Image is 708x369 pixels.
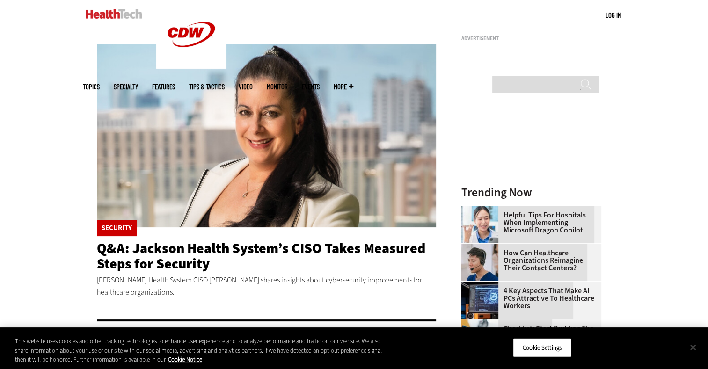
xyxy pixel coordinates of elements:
a: MonITor [267,83,288,90]
div: This website uses cookies and other tracking technologies to enhance user experience and to analy... [15,337,389,364]
img: Home [86,9,142,19]
span: Topics [83,83,100,90]
button: Cookie Settings [513,338,571,357]
img: Desktop monitor with brain AI concept [461,282,498,319]
div: User menu [606,10,621,20]
a: Features [152,83,175,90]
a: How Can Healthcare Organizations Reimagine Their Contact Centers? [461,249,596,272]
img: Person with a clipboard checking a list [461,319,498,357]
a: Q&A: Jackson Health System’s CISO Takes Measured Steps for Security [97,239,425,273]
a: Log in [606,11,621,19]
a: Person with a clipboard checking a list [461,319,503,327]
img: Doctor using phone to dictate to tablet [461,206,498,243]
a: Doctor using phone to dictate to tablet [461,206,503,213]
a: CDW [156,62,226,72]
iframe: advertisement [461,45,601,162]
span: Specialty [114,83,138,90]
button: Close [683,337,703,357]
span: More [334,83,353,90]
a: Video [239,83,253,90]
img: Connie Barrera [97,44,437,227]
a: Events [302,83,320,90]
a: Desktop monitor with brain AI concept [461,282,503,289]
img: Healthcare contact center [461,244,498,281]
a: Checklist: Start Building the Right Healthcare IT Infrastructure [461,325,596,347]
p: [PERSON_NAME] Health System CISO [PERSON_NAME] shares insights about cybersecurity improvements f... [97,274,437,298]
a: Tips & Tactics [189,83,225,90]
a: Security [102,224,132,232]
a: More information about your privacy [168,355,202,363]
h3: Trending Now [461,187,601,198]
a: Helpful Tips for Hospitals When Implementing Microsoft Dragon Copilot [461,211,596,234]
a: Healthcare contact center [461,244,503,251]
a: 4 Key Aspects That Make AI PCs Attractive to Healthcare Workers [461,287,596,310]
